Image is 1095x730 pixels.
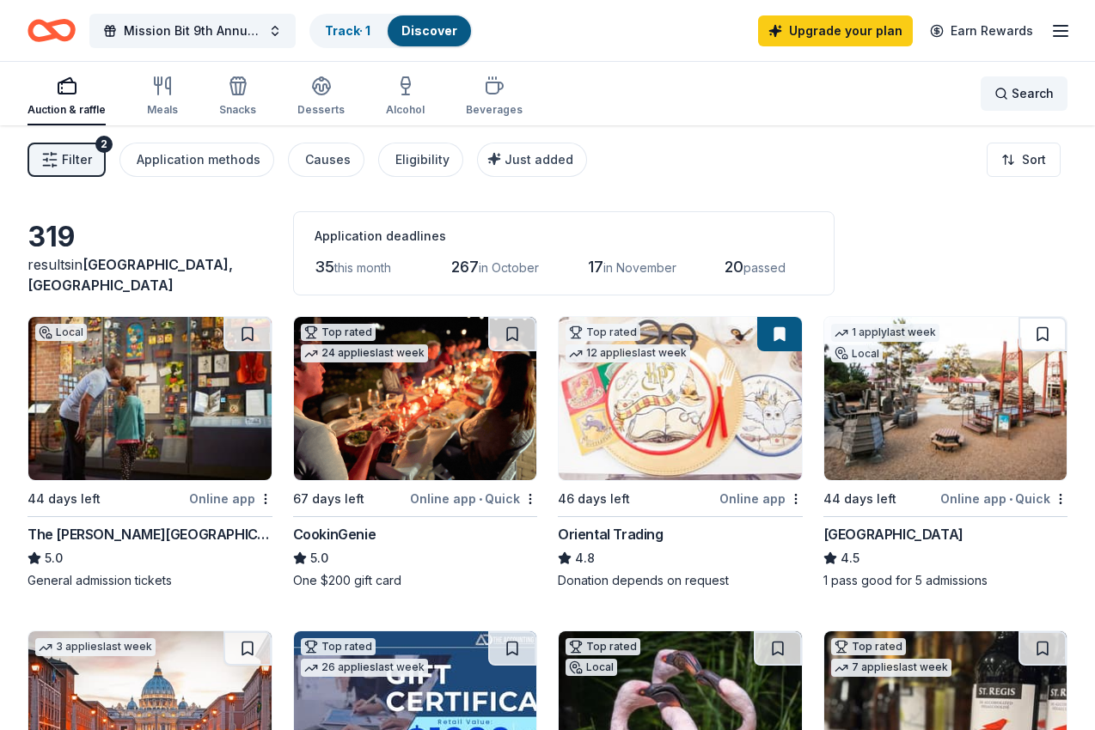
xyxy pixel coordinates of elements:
div: results [28,254,272,295]
img: Image for Oriental Trading [559,317,802,480]
button: Just added [477,143,587,177]
span: 5.0 [310,548,328,569]
img: Image for Bay Area Discovery Museum [824,317,1067,480]
div: Local [566,659,617,676]
div: The [PERSON_NAME][GEOGRAPHIC_DATA] [28,524,272,544]
button: Beverages [466,69,523,125]
span: Filter [62,149,92,170]
img: Image for CookinGenie [294,317,537,480]
div: One $200 gift card [293,572,538,589]
div: Auction & raffle [28,103,106,117]
div: Alcohol [386,103,425,117]
span: 5.0 [45,548,63,569]
a: Image for CookinGenieTop rated24 applieslast week67 days leftOnline app•QuickCookinGenie5.0One $2... [293,316,538,589]
div: 7 applies last week [831,659,951,677]
span: [GEOGRAPHIC_DATA], [GEOGRAPHIC_DATA] [28,256,233,294]
div: Meals [147,103,178,117]
div: Causes [305,149,351,170]
div: CookinGenie [293,524,376,544]
a: Track· 1 [325,23,370,38]
div: Top rated [566,638,640,655]
div: Local [35,324,87,341]
div: 24 applies last week [301,344,428,362]
div: 2 [95,136,113,153]
div: Online app [189,488,272,509]
div: 67 days left [293,489,364,509]
div: General admission tickets [28,572,272,589]
div: Top rated [301,324,376,341]
button: Eligibility [378,143,463,177]
div: Desserts [297,103,345,117]
div: 44 days left [28,489,101,509]
span: 4.8 [575,548,595,569]
a: Image for The Walt Disney MuseumLocal44 days leftOnline appThe [PERSON_NAME][GEOGRAPHIC_DATA]5.0G... [28,316,272,589]
div: Eligibility [395,149,450,170]
span: • [1009,492,1012,506]
span: • [479,492,482,506]
button: Auction & raffle [28,69,106,125]
span: passed [743,260,786,275]
a: Earn Rewards [920,15,1043,46]
span: Search [1012,83,1054,104]
div: [GEOGRAPHIC_DATA] [823,524,963,544]
span: 20 [725,258,743,276]
button: Filter2 [28,143,106,177]
div: Online app Quick [940,488,1067,509]
div: Application deadlines [315,226,813,246]
button: Causes [288,143,364,177]
div: Donation depends on request [558,572,803,589]
div: Online app [719,488,803,509]
a: Discover [401,23,457,38]
button: Alcohol [386,69,425,125]
div: Online app Quick [410,488,537,509]
div: Top rated [831,638,906,655]
button: Track· 1Discover [309,14,473,48]
div: 1 apply last week [831,324,939,342]
button: Snacks [219,69,256,125]
div: Beverages [466,103,523,117]
span: 17 [588,258,603,276]
div: 3 applies last week [35,638,156,656]
div: 44 days left [823,489,896,509]
div: 1 pass good for 5 admissions [823,572,1068,589]
div: Top rated [566,324,640,341]
div: 319 [28,220,272,254]
div: Top rated [301,638,376,655]
span: in [28,256,233,294]
img: Image for The Walt Disney Museum [28,317,272,480]
span: this month [334,260,391,275]
a: Upgrade your plan [758,15,913,46]
button: Application methods [119,143,274,177]
a: Image for Oriental TradingTop rated12 applieslast week46 days leftOnline appOriental Trading4.8Do... [558,316,803,589]
button: Search [981,76,1067,111]
span: in October [479,260,539,275]
div: 26 applies last week [301,659,428,677]
div: 46 days left [558,489,630,509]
div: Oriental Trading [558,524,664,544]
div: 12 applies last week [566,344,690,362]
div: Local [831,345,883,362]
span: 35 [315,258,334,276]
span: 267 [451,258,479,276]
button: Mission Bit 9th Annual Gala Fundraiser [89,14,296,48]
span: Mission Bit 9th Annual Gala Fundraiser [124,21,261,41]
button: Meals [147,69,178,125]
a: Home [28,10,76,51]
button: Sort [987,143,1061,177]
span: in November [603,260,676,275]
span: 4.5 [841,548,859,569]
div: Application methods [137,149,260,170]
span: Sort [1022,149,1046,170]
a: Image for Bay Area Discovery Museum1 applylast weekLocal44 days leftOnline app•Quick[GEOGRAPHIC_D... [823,316,1068,589]
button: Desserts [297,69,345,125]
div: Snacks [219,103,256,117]
span: Just added [505,152,573,167]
